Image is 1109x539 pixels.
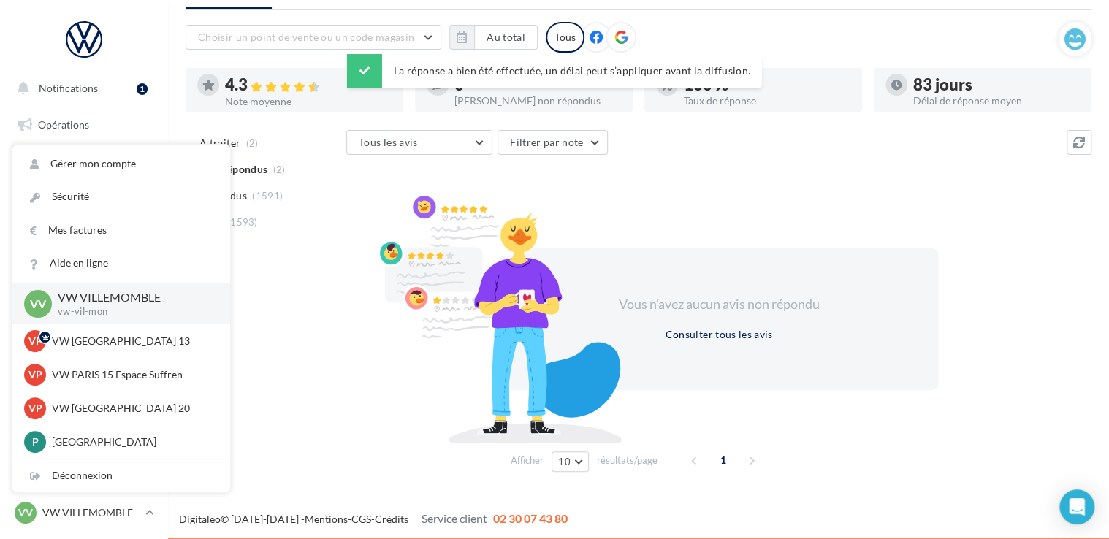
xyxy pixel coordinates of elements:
[12,180,230,213] a: Sécurité
[913,77,1080,93] div: 83 jours
[52,367,213,382] p: VW PARIS 15 Espace Suffren
[9,256,159,286] a: Contacts
[38,118,89,131] span: Opérations
[9,292,159,323] a: Médiathèque
[498,130,608,155] button: Filtrer par note
[597,454,658,467] span: résultats/page
[474,25,538,50] button: Au total
[252,190,283,202] span: (1591)
[42,505,140,520] p: VW VILLEMOMBLE
[9,183,159,214] a: Visibilité en ligne
[449,25,538,50] button: Au total
[198,31,414,43] span: Choisir un point de vente ou un code magasin
[227,216,258,228] span: (1593)
[52,401,213,416] p: VW [GEOGRAPHIC_DATA] 20
[454,96,621,106] div: [PERSON_NAME] non répondus
[186,25,441,50] button: Choisir un point de vente ou un code magasin
[179,513,221,525] a: Digitaleo
[58,289,207,306] p: VW VILLEMOMBLE
[28,334,42,348] span: VP
[511,454,544,467] span: Afficher
[52,435,213,449] p: [GEOGRAPHIC_DATA]
[359,136,418,148] span: Tous les avis
[493,511,568,525] span: 02 30 07 43 80
[9,145,159,177] a: Boîte de réception
[347,54,762,88] div: La réponse a bien été effectuée, un délai peut s’appliquer avant la diffusion.
[199,136,240,150] span: A traiter
[346,130,492,155] button: Tous les avis
[32,435,39,449] span: P
[28,367,42,382] span: VP
[422,511,487,525] span: Service client
[18,505,33,520] span: VV
[179,513,568,525] span: © [DATE]-[DATE] - - -
[913,96,1080,106] div: Délai de réponse moyen
[12,214,230,247] a: Mes factures
[137,83,148,95] div: 1
[52,334,213,348] p: VW [GEOGRAPHIC_DATA] 13
[12,499,156,527] a: VV VW VILLEMOMBLE
[712,448,735,472] span: 1
[552,451,589,472] button: 10
[546,22,584,53] div: Tous
[225,77,392,93] div: 4.3
[9,413,159,456] a: Campagnes DataOnDemand
[30,295,46,312] span: VV
[246,137,259,149] span: (2)
[9,110,159,140] a: Opérations
[12,247,230,280] a: Aide en ligne
[225,96,392,107] div: Note moyenne
[305,513,348,525] a: Mentions
[9,220,159,251] a: Campagnes
[39,82,98,94] span: Notifications
[9,329,159,359] a: Calendrier
[684,77,850,93] div: 100 %
[684,96,850,106] div: Taux de réponse
[593,295,845,314] div: Vous n'avez aucun avis non répondu
[558,456,571,467] span: 10
[375,513,408,525] a: Crédits
[28,401,42,416] span: VP
[9,73,153,104] button: Notifications 1
[12,459,230,492] div: Déconnexion
[12,148,230,180] a: Gérer mon compte
[58,305,207,318] p: vw-vil-mon
[351,513,371,525] a: CGS
[1059,489,1094,524] div: Open Intercom Messenger
[659,326,778,343] button: Consulter tous les avis
[9,364,159,408] a: PLV et print personnalisable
